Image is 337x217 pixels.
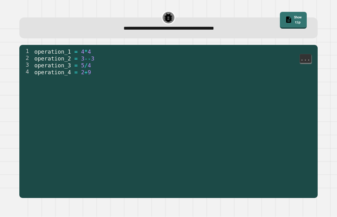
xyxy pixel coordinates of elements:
span: + [85,69,88,75]
span: 3 [81,55,85,62]
span: = [75,49,78,55]
span: 9 [88,69,91,75]
div: 4 [19,69,33,75]
a: Show tip [280,12,307,29]
span: operation_3 [34,62,71,69]
div: 3 [19,62,33,69]
span: = [75,69,78,75]
span: = [75,55,78,62]
div: 2 [19,55,33,62]
span: = [75,62,78,69]
span: 5 [81,62,85,69]
span: / [85,62,88,69]
span: operation_1 [34,49,71,55]
span: operation_2 [34,55,71,62]
span: 4 [88,62,91,69]
span: 3 [91,55,95,62]
span: operation_4 [34,69,71,75]
span: 2 [81,69,85,75]
span: -- [85,55,91,62]
span: 4 [88,49,91,55]
span: 4 [81,49,85,55]
span: ... [300,55,311,62]
div: 1 [19,48,33,55]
